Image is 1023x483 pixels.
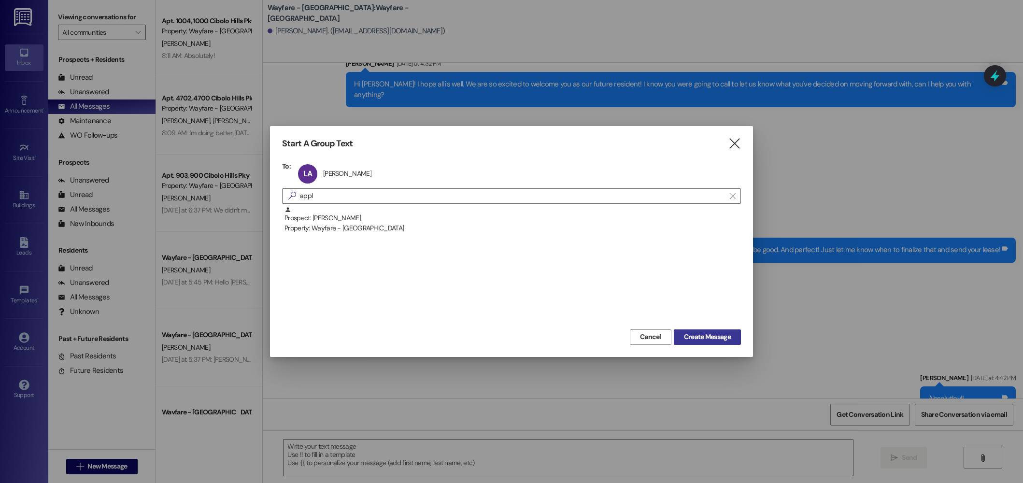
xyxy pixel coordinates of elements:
input: Search for any contact or apartment [300,189,725,203]
span: Create Message [684,332,731,342]
button: Clear text [725,189,740,203]
span: LA [303,169,312,179]
i:  [728,139,741,149]
h3: To: [282,162,291,170]
span: Cancel [640,332,661,342]
button: Create Message [674,329,741,345]
div: Property: Wayfare - [GEOGRAPHIC_DATA] [284,223,741,233]
div: [PERSON_NAME] [323,169,371,178]
div: Prospect: [PERSON_NAME]Property: Wayfare - [GEOGRAPHIC_DATA] [282,206,741,230]
button: Cancel [630,329,671,345]
div: Prospect: [PERSON_NAME] [284,206,741,234]
h3: Start A Group Text [282,138,353,149]
i:  [284,191,300,201]
i:  [730,192,735,200]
